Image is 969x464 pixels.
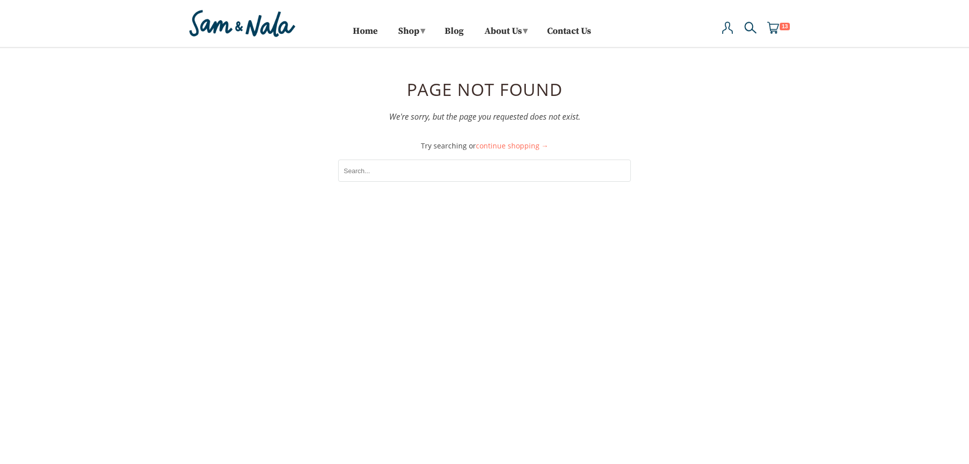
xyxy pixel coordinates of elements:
img: search-icon [744,22,757,34]
input: Search... [338,160,631,182]
p: Try searching or [187,137,782,152]
img: user-icon [722,22,734,34]
a: My Account (info@greendogpetsupply.com) [722,22,734,44]
a: Shop▾ [395,22,427,44]
a: Blog [445,28,464,44]
span: ▾ [420,25,425,37]
p: We're sorry, but the page you requested does not exist. [187,111,782,122]
a: About Us▾ [481,22,530,44]
a: Search [744,22,757,44]
a: continue shopping → [476,141,549,150]
div: 13 [779,23,790,31]
span: ▾ [523,25,527,37]
a: 13 [767,22,779,34]
img: cart-icon [767,22,779,34]
a: Contact Us [547,28,591,44]
h1: Page Not Found [187,61,782,95]
a: Home [353,28,378,44]
img: Sam & Nala [187,8,298,39]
